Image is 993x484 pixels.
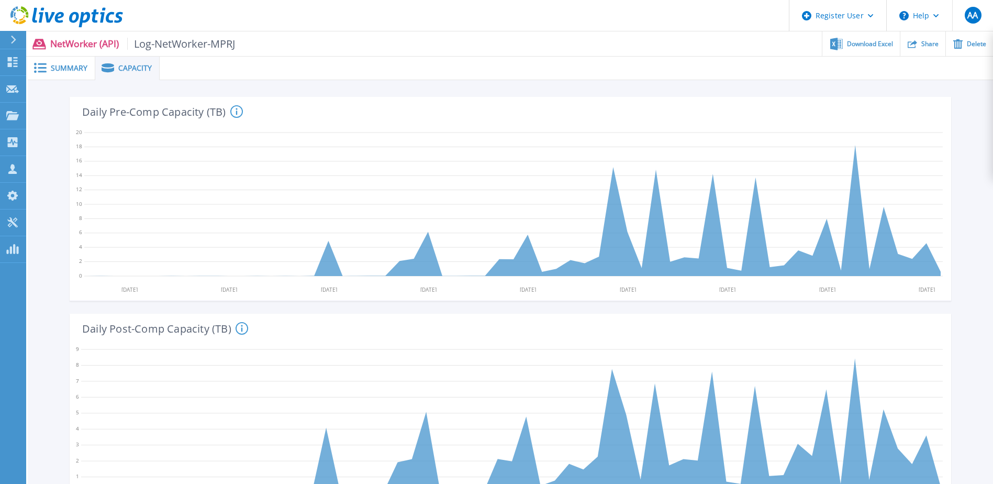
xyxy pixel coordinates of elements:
h4: Daily Post-Comp Capacity (TB) [82,322,248,335]
span: Delete [967,41,986,47]
span: AA [967,11,978,19]
h4: Daily Pre-Comp Capacity (TB) [82,105,243,118]
text: 8 [76,361,79,368]
text: [DATE] [221,286,238,293]
text: 3 [76,441,79,448]
text: 8 [79,214,82,222]
text: [DATE] [720,286,737,293]
text: 1 [76,472,79,480]
text: 7 [76,377,79,384]
text: 16 [76,157,82,164]
text: [DATE] [521,286,537,293]
span: Summary [51,64,87,72]
text: 20 [76,128,82,136]
span: Log-NetWorker-MPRJ [127,38,236,50]
text: 5 [76,409,79,416]
span: Download Excel [847,41,893,47]
text: 10 [76,200,82,207]
text: [DATE] [620,286,637,293]
text: 0 [79,272,82,279]
text: [DATE] [820,286,836,293]
text: 9 [76,345,79,353]
span: Share [921,41,939,47]
text: 14 [76,171,82,179]
text: [DATE] [321,286,337,293]
text: 6 [76,393,79,400]
text: 18 [76,142,82,150]
text: 2 [76,457,79,464]
text: 2 [79,257,82,265]
span: Capacity [118,64,152,72]
text: 6 [79,228,82,236]
p: NetWorker (API) [50,38,236,50]
text: 4 [76,425,79,432]
text: 12 [76,185,82,193]
text: [DATE] [920,286,936,293]
text: [DATE] [121,286,138,293]
text: 4 [79,243,82,250]
text: [DATE] [421,286,437,293]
